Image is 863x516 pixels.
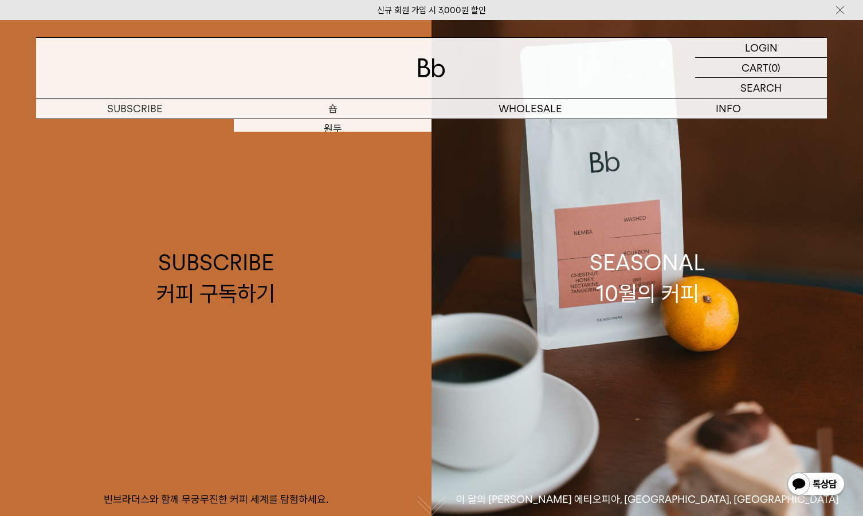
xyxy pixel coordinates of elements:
p: CART [742,58,768,77]
p: (0) [768,58,780,77]
a: 숍 [234,99,432,119]
img: 로고 [418,58,445,77]
a: SUBSCRIBE [36,99,234,119]
p: INFO [629,99,827,119]
p: SEARCH [740,78,782,98]
a: CART (0) [695,58,827,78]
p: LOGIN [745,38,778,57]
div: SUBSCRIBE 커피 구독하기 [156,247,275,308]
img: 카카오톡 채널 1:1 채팅 버튼 [786,471,846,499]
a: 원두 [234,119,432,139]
div: SEASONAL 10월의 커피 [590,247,705,308]
p: WHOLESALE [432,99,629,119]
a: LOGIN [695,38,827,58]
a: 신규 회원 가입 시 3,000원 할인 [377,5,486,15]
p: 이 달의 [PERSON_NAME] 에티오피아, [GEOGRAPHIC_DATA], [GEOGRAPHIC_DATA] [432,493,863,506]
